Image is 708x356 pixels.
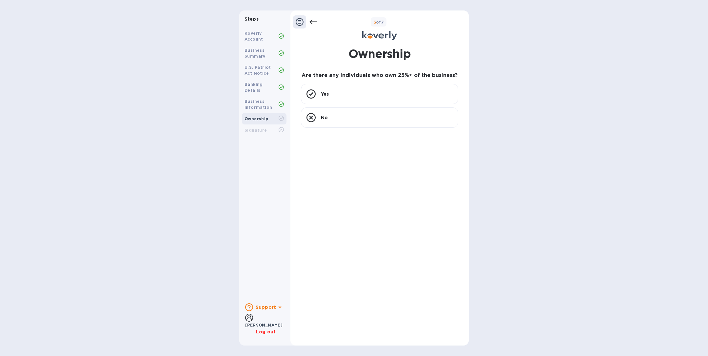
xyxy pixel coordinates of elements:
[245,99,272,110] b: Business Information
[321,91,329,97] p: Yes
[245,16,259,22] b: Steps
[348,46,411,62] h1: Ownership
[245,31,263,42] b: Koverly Account
[245,323,283,328] b: [PERSON_NAME]
[373,20,376,25] span: 6
[245,48,265,59] b: Business Summary
[245,65,271,76] b: U.S. Patriot Act Notice
[373,20,384,25] b: of 7
[245,82,263,93] b: Banking Details
[245,128,267,133] b: Signature
[256,329,276,334] u: Log out
[321,114,328,121] p: No
[245,116,268,121] b: Ownership
[256,305,276,310] b: Support
[301,72,458,79] h3: Are there any individuals who own 25%+ of the business?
